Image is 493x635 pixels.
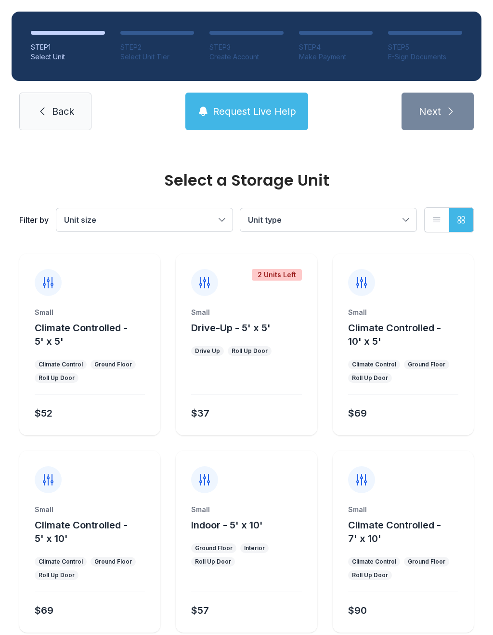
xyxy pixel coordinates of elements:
div: E-Sign Documents [388,52,462,62]
div: $57 [191,604,209,617]
div: Climate Control [39,361,83,368]
div: Roll Up Door [352,374,388,382]
div: STEP 2 [120,42,195,52]
span: Climate Controlled - 5' x 10' [35,519,128,544]
div: $69 [348,406,367,420]
div: Small [35,308,145,317]
div: STEP 3 [209,42,284,52]
div: Small [348,308,458,317]
button: Indoor - 5' x 10' [191,518,263,532]
div: Make Payment [299,52,373,62]
button: Climate Controlled - 5' x 10' [35,518,156,545]
div: Ground Floor [408,361,445,368]
div: STEP 4 [299,42,373,52]
div: Roll Up Door [39,571,75,579]
button: Climate Controlled - 7' x 10' [348,518,470,545]
div: Ground Floor [408,558,445,566]
div: STEP 5 [388,42,462,52]
div: $90 [348,604,367,617]
div: Small [35,505,145,514]
button: Climate Controlled - 5' x 5' [35,321,156,348]
div: Drive Up [195,347,220,355]
div: Select a Storage Unit [19,173,474,188]
div: $52 [35,406,52,420]
span: Back [52,105,74,118]
span: Climate Controlled - 7' x 10' [348,519,441,544]
div: 2 Units Left [252,269,302,281]
div: Create Account [209,52,284,62]
div: Ground Floor [94,558,132,566]
div: Roll Up Door [232,347,268,355]
div: Small [191,308,301,317]
div: $37 [191,406,209,420]
div: Ground Floor [94,361,132,368]
div: Climate Control [352,558,396,566]
div: Roll Up Door [195,558,231,566]
div: STEP 1 [31,42,105,52]
span: Unit type [248,215,282,225]
span: Next [419,105,441,118]
div: Small [191,505,301,514]
div: Small [348,505,458,514]
span: Climate Controlled - 5' x 5' [35,322,128,347]
div: $69 [35,604,53,617]
div: Climate Control [39,558,83,566]
div: Roll Up Door [39,374,75,382]
button: Drive-Up - 5' x 5' [191,321,271,335]
button: Unit type [240,208,416,231]
div: Interior [244,544,265,552]
span: Indoor - 5' x 10' [191,519,263,531]
div: Select Unit [31,52,105,62]
div: Climate Control [352,361,396,368]
span: Request Live Help [213,105,296,118]
div: Ground Floor [195,544,233,552]
div: Select Unit Tier [120,52,195,62]
div: Filter by [19,214,49,226]
span: Unit size [64,215,96,225]
span: Drive-Up - 5' x 5' [191,322,271,334]
span: Climate Controlled - 10' x 5' [348,322,441,347]
button: Unit size [56,208,233,231]
div: Roll Up Door [352,571,388,579]
button: Climate Controlled - 10' x 5' [348,321,470,348]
